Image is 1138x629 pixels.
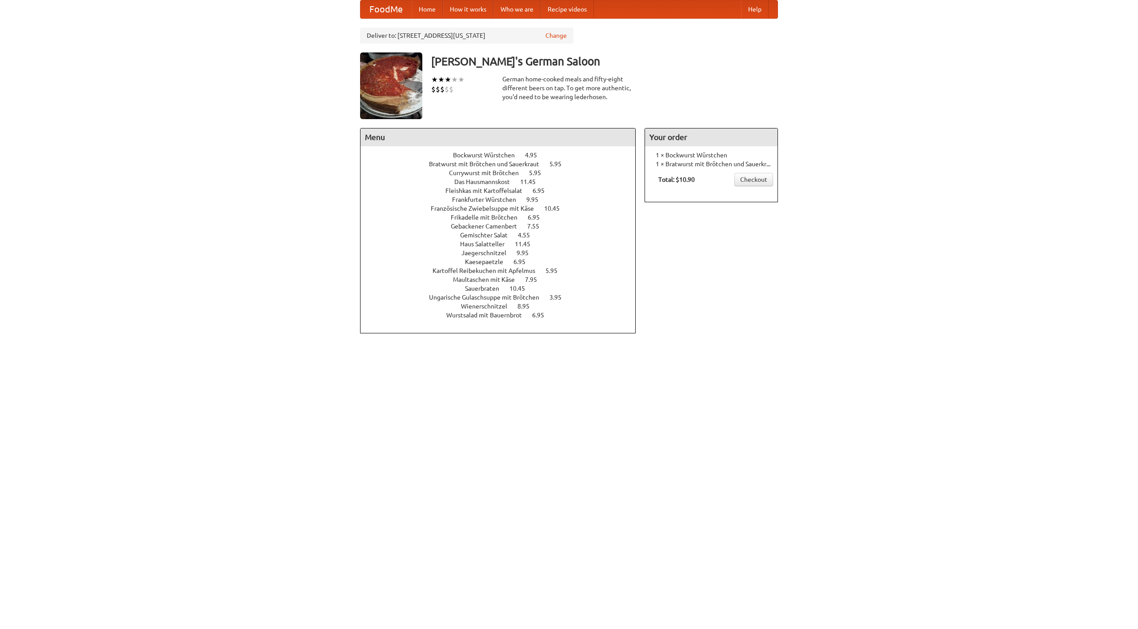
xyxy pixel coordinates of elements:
a: Home [412,0,443,18]
li: $ [436,84,440,94]
span: Wienerschnitzel [461,303,516,310]
a: Das Hausmannskost 11.45 [454,178,552,185]
span: 3.95 [549,294,570,301]
span: Maultaschen mit Käse [453,276,524,283]
a: FoodMe [361,0,412,18]
span: Kartoffel Reibekuchen mit Apfelmus [433,267,544,274]
li: ★ [445,75,451,84]
span: 6.95 [528,214,549,221]
span: Frikadelle mit Brötchen [451,214,526,221]
span: Kaesepaetzle [465,258,512,265]
span: Frankfurter Würstchen [452,196,525,203]
span: Fleishkas mit Kartoffelsalat [445,187,531,194]
span: Gebackener Camenbert [451,223,526,230]
img: angular.jpg [360,52,422,119]
a: Wienerschnitzel 8.95 [461,303,546,310]
a: How it works [443,0,493,18]
a: Französische Zwiebelsuppe mit Käse 10.45 [431,205,576,212]
li: $ [440,84,445,94]
a: Frankfurter Würstchen 9.95 [452,196,555,203]
h3: [PERSON_NAME]'s German Saloon [431,52,778,70]
a: Currywurst mit Brötchen 5.95 [449,169,557,176]
span: 7.55 [527,223,548,230]
span: 11.45 [515,240,539,248]
a: Frikadelle mit Brötchen 6.95 [451,214,556,221]
span: 5.95 [529,169,550,176]
li: ★ [451,75,458,84]
a: Bockwurst Würstchen 4.95 [453,152,553,159]
li: 1 × Bockwurst Würstchen [649,151,773,160]
span: 6.95 [532,312,553,319]
div: Deliver to: [STREET_ADDRESS][US_STATE] [360,28,573,44]
li: $ [431,84,436,94]
span: 5.95 [549,160,570,168]
span: Bockwurst Würstchen [453,152,524,159]
a: Kartoffel Reibekuchen mit Apfelmus 5.95 [433,267,574,274]
span: 11.45 [520,178,545,185]
a: Maultaschen mit Käse 7.95 [453,276,553,283]
span: Wurstsalad mit Bauernbrot [446,312,531,319]
a: Help [741,0,769,18]
a: Ungarische Gulaschsuppe mit Brötchen 3.95 [429,294,578,301]
h4: Your order [645,128,777,146]
li: ★ [458,75,465,84]
span: 6.95 [513,258,534,265]
span: 5.95 [545,267,566,274]
span: 9.95 [526,196,547,203]
li: $ [445,84,449,94]
span: 4.95 [525,152,546,159]
div: German home-cooked meals and fifty-eight different beers on tap. To get more authentic, you'd nee... [502,75,636,101]
span: 6.95 [533,187,553,194]
a: Gemischter Salat 4.55 [460,232,546,239]
a: Recipe videos [541,0,594,18]
a: Bratwurst mit Brötchen und Sauerkraut 5.95 [429,160,578,168]
span: 8.95 [517,303,538,310]
li: $ [449,84,453,94]
a: Gebackener Camenbert 7.55 [451,223,556,230]
h4: Menu [361,128,635,146]
span: Bratwurst mit Brötchen und Sauerkraut [429,160,548,168]
a: Kaesepaetzle 6.95 [465,258,542,265]
span: Das Hausmannskost [454,178,519,185]
span: Jaegerschnitzel [461,249,515,256]
a: Wurstsalad mit Bauernbrot 6.95 [446,312,561,319]
a: Who we are [493,0,541,18]
li: 1 × Bratwurst mit Brötchen und Sauerkraut [649,160,773,168]
span: 10.45 [509,285,534,292]
a: Fleishkas mit Kartoffelsalat 6.95 [445,187,561,194]
a: Jaegerschnitzel 9.95 [461,249,545,256]
a: Haus Salatteller 11.45 [460,240,547,248]
b: Total: $10.90 [658,176,695,183]
span: Gemischter Salat [460,232,517,239]
li: ★ [438,75,445,84]
span: Haus Salatteller [460,240,513,248]
span: 9.95 [517,249,537,256]
span: Französische Zwiebelsuppe mit Käse [431,205,543,212]
li: ★ [431,75,438,84]
span: 4.55 [518,232,539,239]
span: Currywurst mit Brötchen [449,169,528,176]
a: Sauerbraten 10.45 [465,285,541,292]
span: 10.45 [544,205,569,212]
span: Ungarische Gulaschsuppe mit Brötchen [429,294,548,301]
a: Checkout [734,173,773,186]
a: Change [545,31,567,40]
span: 7.95 [525,276,546,283]
span: Sauerbraten [465,285,508,292]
